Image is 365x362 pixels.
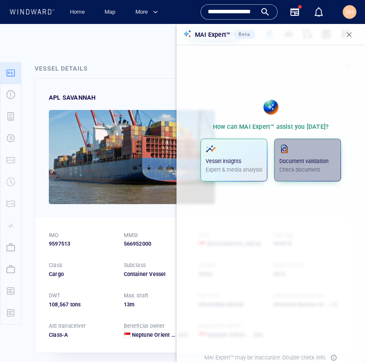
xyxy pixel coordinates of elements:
[49,301,114,309] div: 108,567 tons
[124,270,188,278] div: Container Vessel
[124,322,165,330] p: Beneficial owner
[130,301,135,308] span: m
[135,7,158,17] span: More
[132,331,188,339] a: Neptune Orient Lines (53)
[49,240,70,248] span: 9597513
[126,220,142,226] span: 7 days
[94,9,101,21] div: Compliance Activities
[117,253,155,263] a: Mapbox logo
[279,166,336,174] p: Check document
[295,31,308,44] div: Toggle map information layers
[195,30,230,40] p: MAI Expert™
[132,5,165,20] button: More
[4,9,42,21] div: Activity timeline
[66,5,88,20] a: Home
[124,231,138,239] p: MMSI
[255,31,268,44] div: Focus on vessel path
[49,270,114,278] div: Cargo
[274,139,341,181] button: Document validationCheck document
[124,301,130,308] span: 13
[314,7,324,17] div: Notification center
[124,261,146,269] p: Subclass
[49,292,60,300] p: DWT
[49,92,96,103] div: APL SAVANNAH
[144,217,181,230] div: [DATE] - [DATE]
[206,166,262,174] p: Expert & media analysis
[329,323,359,356] iframe: Chat
[124,292,149,300] p: Max. draft
[281,31,295,44] div: tooltips.createAOI
[279,157,336,165] p: Document validation
[268,31,281,44] div: Toggle vessel historical path
[49,231,59,239] p: IMO
[49,332,68,338] span: Class-A
[239,32,250,37] span: Beta
[35,63,88,74] div: Vessel details
[341,3,358,21] button: SH
[49,322,86,330] p: AIS transceiver
[132,332,185,338] span: Neptune Orient Lines
[200,139,267,181] button: Vessel insightsExpert & media analysis
[101,5,122,20] a: Map
[63,5,91,20] button: Home
[206,157,262,165] p: Vessel insights
[233,31,255,44] button: Export vessel information
[213,122,329,132] p: How can MAI Expert™ assist you [DATE]?
[119,216,198,231] button: 7 days[DATE]-[DATE]
[98,5,125,20] button: Map
[346,9,353,15] span: SH
[49,261,62,269] p: Class
[44,9,62,21] div: (10142)
[49,110,215,204] img: 5906644191a4aa74cecf43b0_0
[281,31,295,44] button: Create an AOI.
[124,240,188,248] div: 566952000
